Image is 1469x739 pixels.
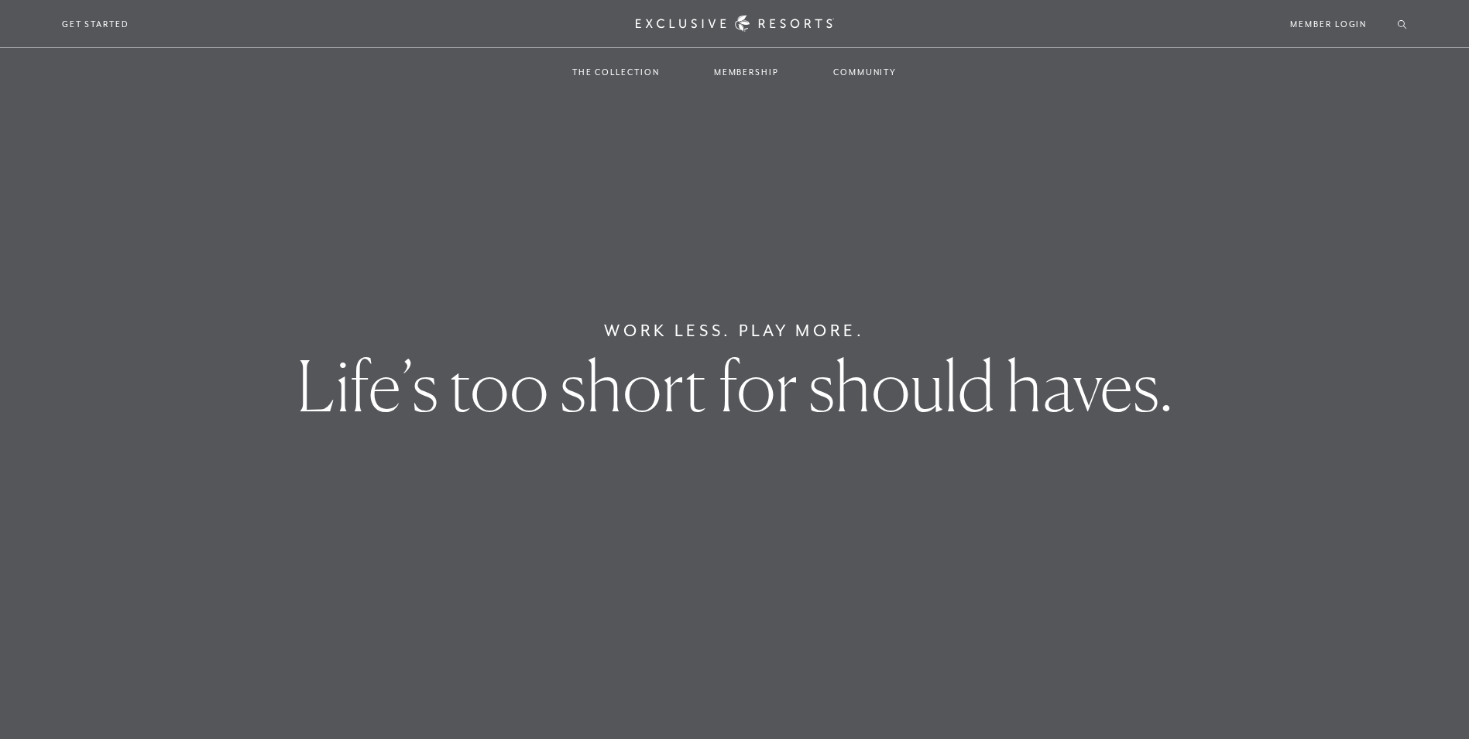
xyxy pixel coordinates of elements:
a: Get Started [62,17,129,31]
a: Member Login [1290,17,1367,31]
h6: Work Less. Play More. [604,318,865,343]
a: Membership [698,50,795,95]
a: The Collection [557,50,675,95]
h1: Life’s too short for should haves. [297,351,1173,421]
a: Community [818,50,912,95]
